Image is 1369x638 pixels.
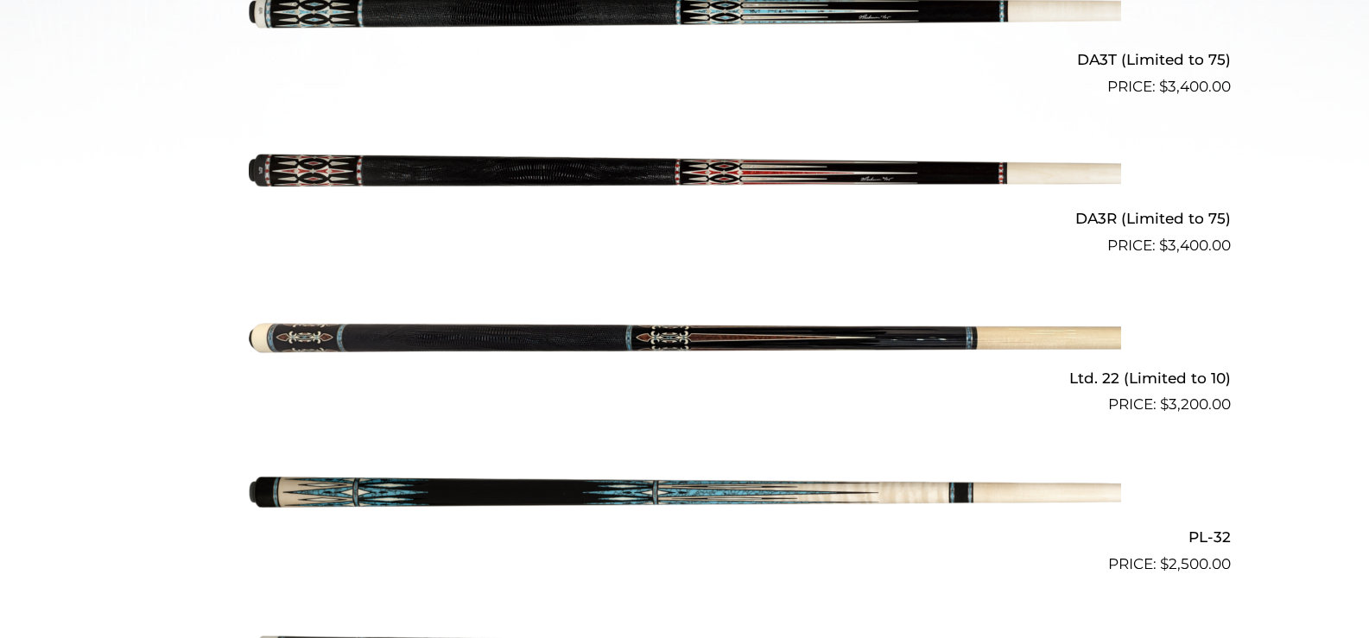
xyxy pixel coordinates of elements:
span: $ [1160,555,1169,572]
span: $ [1160,395,1169,413]
a: PL-32 $2,500.00 [139,423,1231,575]
h2: Ltd. 22 (Limited to 10) [139,362,1231,394]
bdi: 3,400.00 [1159,78,1231,95]
a: Ltd. 22 (Limited to 10) $3,200.00 [139,264,1231,416]
a: DA3R (Limited to 75) $3,400.00 [139,105,1231,257]
h2: DA3T (Limited to 75) [139,43,1231,75]
img: Ltd. 22 (Limited to 10) [249,264,1121,409]
bdi: 2,500.00 [1160,555,1231,572]
img: PL-32 [249,423,1121,568]
bdi: 3,200.00 [1160,395,1231,413]
img: DA3R (Limited to 75) [249,105,1121,250]
span: $ [1159,237,1168,254]
h2: DA3R (Limited to 75) [139,203,1231,235]
h2: PL-32 [139,521,1231,553]
span: $ [1159,78,1168,95]
bdi: 3,400.00 [1159,237,1231,254]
